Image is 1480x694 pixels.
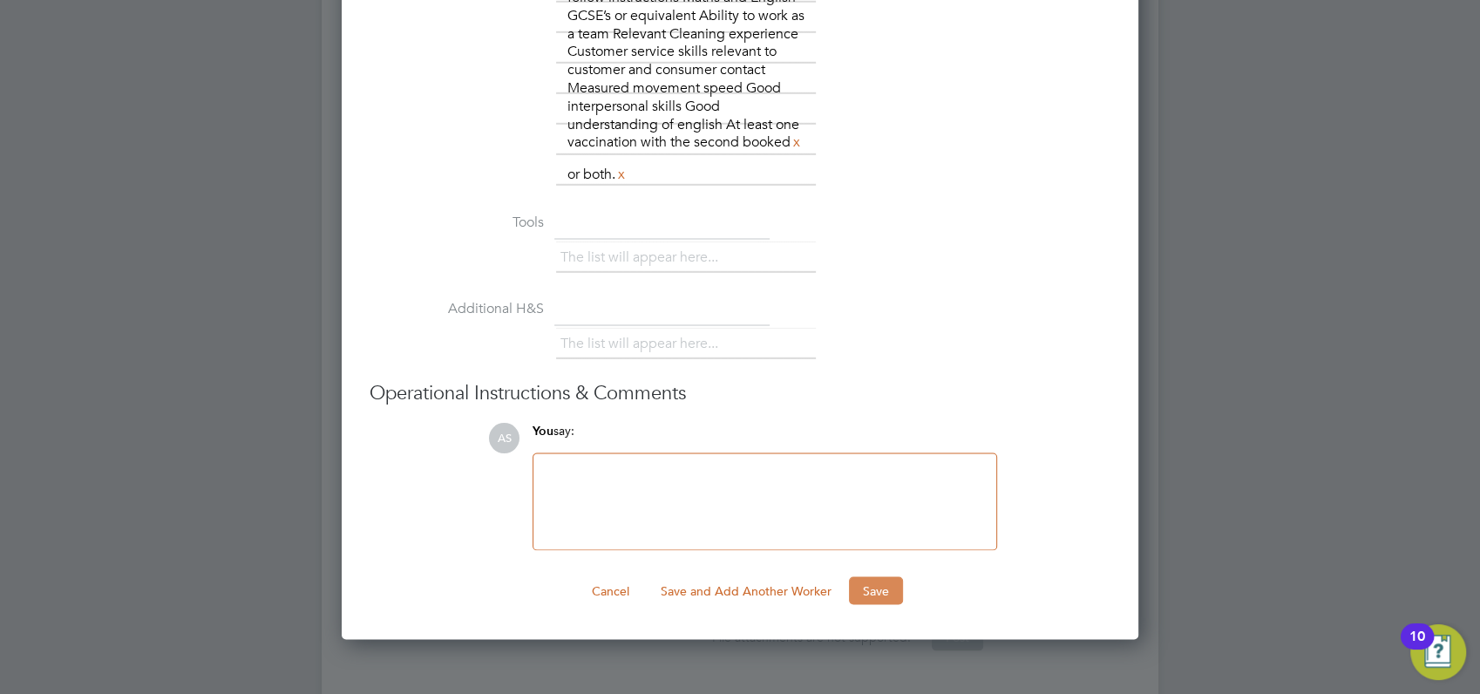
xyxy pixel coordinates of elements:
[489,422,519,452] span: AS
[560,331,725,355] li: The list will appear here...
[560,162,635,186] li: or both.
[647,576,845,604] button: Save and Add Another Worker
[533,422,997,452] div: say:
[615,162,628,185] a: x
[533,423,553,438] span: You
[370,299,544,317] label: Additional H&S
[1410,624,1466,680] button: Open Resource Center, 10 new notifications
[370,213,544,231] label: Tools
[849,576,903,604] button: Save
[370,380,1110,405] h3: Operational Instructions & Comments
[560,245,725,269] li: The list will appear here...
[1409,636,1425,659] div: 10
[578,576,643,604] button: Cancel
[791,131,803,153] a: x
